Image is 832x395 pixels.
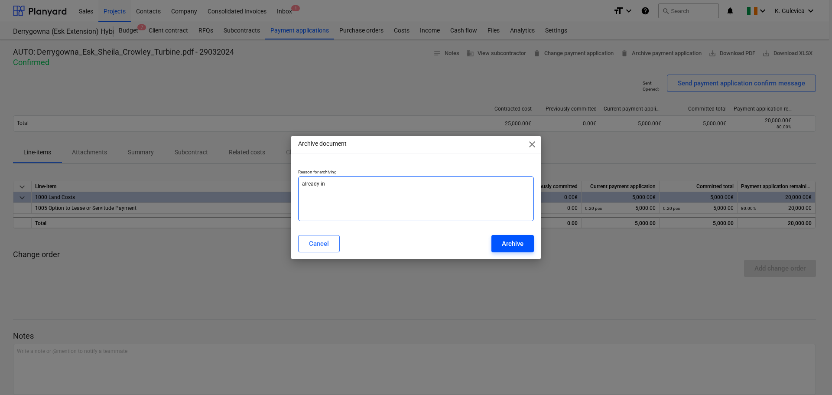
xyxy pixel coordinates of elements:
p: Archive document [298,139,347,148]
span: close [527,139,537,150]
button: Archive [491,235,534,252]
p: Reason for archiving [298,169,534,176]
iframe: Chat Widget [789,353,832,395]
div: Cancel [309,238,329,249]
div: Archive [502,238,523,249]
textarea: already in [298,176,534,221]
button: Cancel [298,235,340,252]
